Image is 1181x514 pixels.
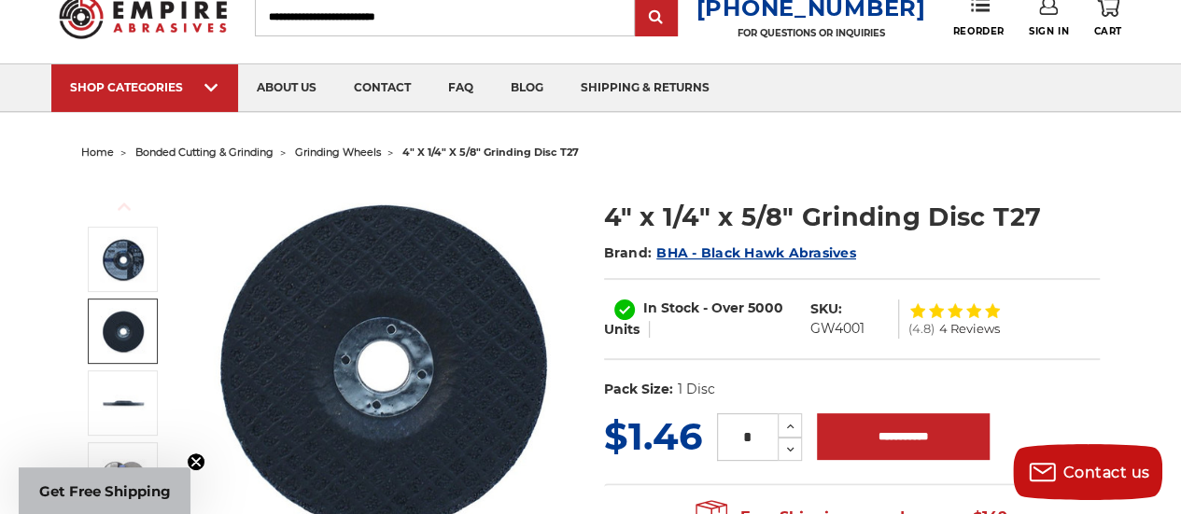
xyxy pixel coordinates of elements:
[70,80,219,94] div: SHOP CATEGORIES
[604,380,673,399] dt: Pack Size:
[908,323,935,335] span: (4.8)
[335,64,429,112] a: contact
[604,199,1100,235] h1: 4" x 1/4" x 5/8" Grinding Disc T27
[939,323,1000,335] span: 4 Reviews
[100,308,147,354] img: Black Hawk Abrasives 4 inch grinding wheel
[100,451,147,498] img: 4 inch BHA grinding wheels
[604,244,653,261] span: Brand:
[748,299,783,316] span: 5000
[1013,444,1162,500] button: Contact us
[1094,25,1122,37] span: Cart
[643,299,699,316] span: In Stock
[19,467,190,514] div: Get Free ShippingClose teaser
[187,452,205,471] button: Close teaser
[604,321,640,338] span: Units
[100,380,147,426] img: 1/4 inch thick grinding wheel
[677,380,714,399] dd: 1 Disc
[1029,25,1069,37] span: Sign In
[953,25,1005,37] span: Reorder
[604,413,702,459] span: $1.46
[295,146,381,159] a: grinding wheels
[1063,464,1150,481] span: Contact us
[81,146,114,159] a: home
[656,244,856,261] a: BHA - Black Hawk Abrasives
[810,319,865,339] dd: GW4001
[402,146,579,159] span: 4" x 1/4" x 5/8" grinding disc t27
[238,64,335,112] a: about us
[810,299,842,319] dt: SKU:
[492,64,562,112] a: blog
[135,146,274,159] a: bonded cutting & grinding
[562,64,728,112] a: shipping & returns
[429,64,492,112] a: faq
[102,187,147,227] button: Previous
[696,27,925,39] p: FOR QUESTIONS OR INQUIRIES
[100,236,147,283] img: 4" x 1/4" x 5/8" Grinding Disc
[703,299,744,316] span: - Over
[39,482,171,500] span: Get Free Shipping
